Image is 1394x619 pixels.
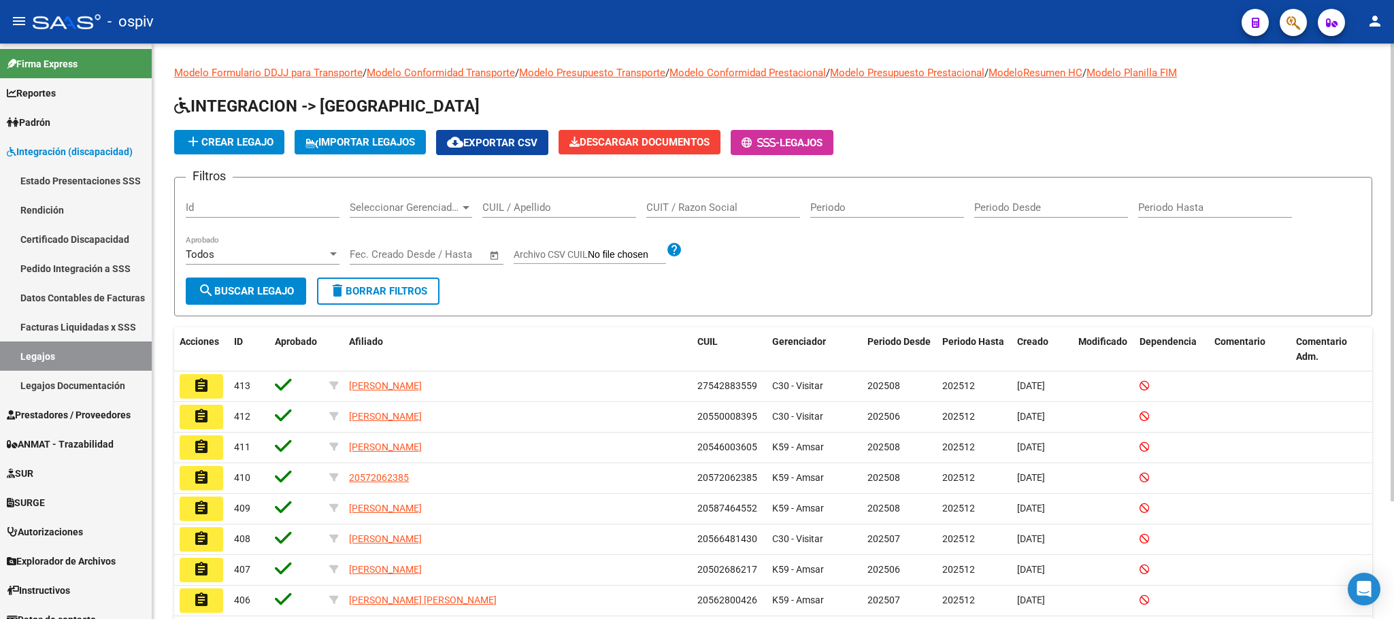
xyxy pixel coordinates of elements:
[772,564,824,575] span: K59 - Amsar
[234,564,250,575] span: 407
[234,380,250,391] span: 413
[349,441,422,452] span: [PERSON_NAME]
[193,469,210,486] mat-icon: assignment
[174,327,229,372] datatable-header-cell: Acciones
[942,564,975,575] span: 202512
[1017,564,1045,575] span: [DATE]
[767,327,862,372] datatable-header-cell: Gerenciador
[989,67,1082,79] a: ModeloResumen HC
[772,411,823,422] span: C30 - Visitar
[697,533,757,544] span: 20566481430
[349,503,422,514] span: [PERSON_NAME]
[669,67,826,79] a: Modelo Conformidad Prestacional
[772,336,826,347] span: Gerenciador
[830,67,984,79] a: Modelo Presupuesto Prestacional
[692,327,767,372] datatable-header-cell: CUIL
[588,249,666,261] input: Archivo CSV CUIL
[942,472,975,483] span: 202512
[1073,327,1134,372] datatable-header-cell: Modificado
[11,13,27,29] mat-icon: menu
[1017,595,1045,605] span: [DATE]
[1017,533,1045,544] span: [DATE]
[867,380,900,391] span: 202508
[186,278,306,305] button: Buscar Legajo
[305,136,415,148] span: IMPORTAR LEGAJOS
[180,336,219,347] span: Acciones
[1086,67,1177,79] a: Modelo Planilla FIM
[234,411,250,422] span: 412
[1012,327,1073,372] datatable-header-cell: Creado
[7,407,131,422] span: Prestadores / Proveedores
[1017,441,1045,452] span: [DATE]
[772,380,823,391] span: C30 - Visitar
[942,533,975,544] span: 202512
[349,411,422,422] span: [PERSON_NAME]
[867,411,900,422] span: 202506
[234,533,250,544] span: 408
[697,441,757,452] span: 20546003605
[350,248,394,261] input: Start date
[1017,380,1045,391] span: [DATE]
[1134,327,1209,372] datatable-header-cell: Dependencia
[697,472,757,483] span: 20572062385
[7,86,56,101] span: Reportes
[666,241,682,258] mat-icon: help
[742,137,780,149] span: -
[7,437,114,452] span: ANMAT - Trazabilidad
[193,439,210,455] mat-icon: assignment
[862,327,937,372] datatable-header-cell: Periodo Desde
[193,408,210,424] mat-icon: assignment
[295,130,426,154] button: IMPORTAR LEGAJOS
[174,130,284,154] button: Crear Legajo
[867,564,900,575] span: 202506
[697,336,718,347] span: CUIL
[1017,411,1045,422] span: [DATE]
[7,115,50,130] span: Padrón
[569,136,710,148] span: Descargar Documentos
[1017,336,1048,347] span: Creado
[234,503,250,514] span: 409
[269,327,324,372] datatable-header-cell: Aprobado
[1078,336,1127,347] span: Modificado
[174,97,480,116] span: INTEGRACION -> [GEOGRAPHIC_DATA]
[697,595,757,605] span: 20562800426
[697,380,757,391] span: 27542883559
[697,503,757,514] span: 20587464552
[275,336,317,347] span: Aprobado
[559,130,720,154] button: Descargar Documentos
[867,503,900,514] span: 202508
[349,533,422,544] span: [PERSON_NAME]
[942,336,1004,347] span: Periodo Hasta
[772,533,823,544] span: C30 - Visitar
[193,378,210,394] mat-icon: assignment
[7,524,83,539] span: Autorizaciones
[772,595,824,605] span: K59 - Amsar
[198,285,294,297] span: Buscar Legajo
[7,466,33,481] span: SUR
[1348,573,1380,605] div: Open Intercom Messenger
[1017,472,1045,483] span: [DATE]
[867,336,931,347] span: Periodo Desde
[1291,327,1372,372] datatable-header-cell: Comentario Adm.
[349,380,422,391] span: [PERSON_NAME]
[697,564,757,575] span: 20502686217
[772,503,824,514] span: K59 - Amsar
[780,137,823,149] span: Legajos
[329,285,427,297] span: Borrar Filtros
[193,592,210,608] mat-icon: assignment
[519,67,665,79] a: Modelo Presupuesto Transporte
[349,336,383,347] span: Afiliado
[185,133,201,150] mat-icon: add
[514,249,588,260] span: Archivo CSV CUIL
[174,67,363,79] a: Modelo Formulario DDJJ para Transporte
[1296,336,1347,363] span: Comentario Adm.
[867,472,900,483] span: 202508
[329,282,346,299] mat-icon: delete
[198,282,214,299] mat-icon: search
[487,248,503,263] button: Open calendar
[937,327,1012,372] datatable-header-cell: Periodo Hasta
[317,278,439,305] button: Borrar Filtros
[349,595,497,605] span: [PERSON_NAME] [PERSON_NAME]
[697,411,757,422] span: 20550008395
[107,7,154,37] span: - ospiv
